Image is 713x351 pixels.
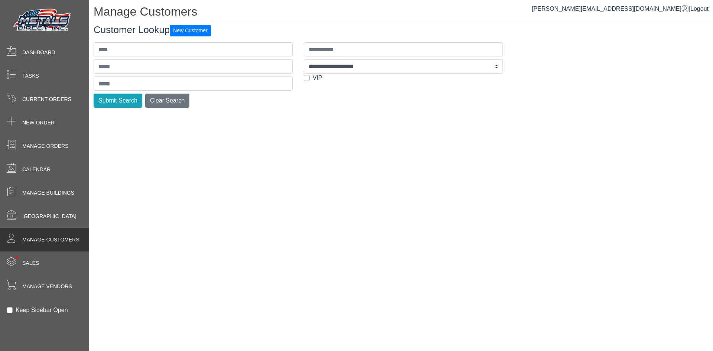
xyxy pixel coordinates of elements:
[94,24,713,36] h3: Customer Lookup
[313,74,322,82] label: VIP
[22,212,76,220] span: [GEOGRAPHIC_DATA]
[22,283,72,290] span: Manage Vendors
[690,6,709,12] span: Logout
[94,4,713,21] h1: Manage Customers
[22,95,71,103] span: Current Orders
[22,166,51,173] span: Calendar
[170,25,211,36] button: New Customer
[22,142,68,150] span: Manage Orders
[532,6,689,12] a: [PERSON_NAME][EMAIL_ADDRESS][DOMAIN_NAME]
[170,24,211,35] a: New Customer
[22,189,74,197] span: Manage Buildings
[94,94,142,108] button: Submit Search
[22,236,79,244] span: Manage Customers
[22,259,39,267] span: Sales
[7,245,26,269] span: •
[11,7,74,34] img: Metals Direct Inc Logo
[16,306,68,315] label: Keep Sidebar Open
[532,4,709,13] div: |
[22,119,55,127] span: New Order
[22,49,55,56] span: Dashboard
[145,94,189,108] button: Clear Search
[22,72,39,80] span: Tasks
